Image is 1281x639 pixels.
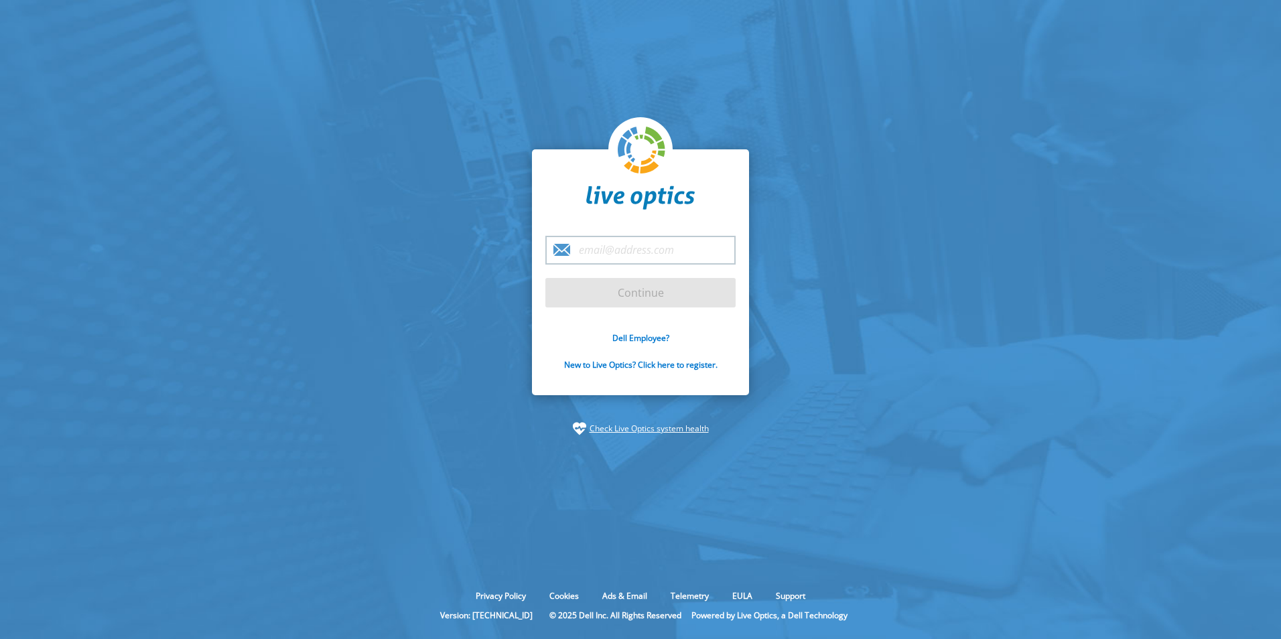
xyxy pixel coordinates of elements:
img: liveoptics-word.svg [586,186,695,210]
li: Powered by Live Optics, a Dell Technology [691,610,848,621]
a: EULA [722,590,762,601]
a: Privacy Policy [466,590,536,601]
li: © 2025 Dell Inc. All Rights Reserved [543,610,688,621]
a: Ads & Email [592,590,657,601]
a: Telemetry [661,590,719,601]
img: status-check-icon.svg [573,422,586,435]
a: Support [766,590,815,601]
li: Version: [TECHNICAL_ID] [433,610,539,621]
a: Cookies [539,590,589,601]
input: email@address.com [545,236,736,265]
a: Dell Employee? [612,332,669,344]
a: Check Live Optics system health [590,422,709,435]
img: liveoptics-logo.svg [618,127,666,175]
a: New to Live Optics? Click here to register. [564,359,718,370]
